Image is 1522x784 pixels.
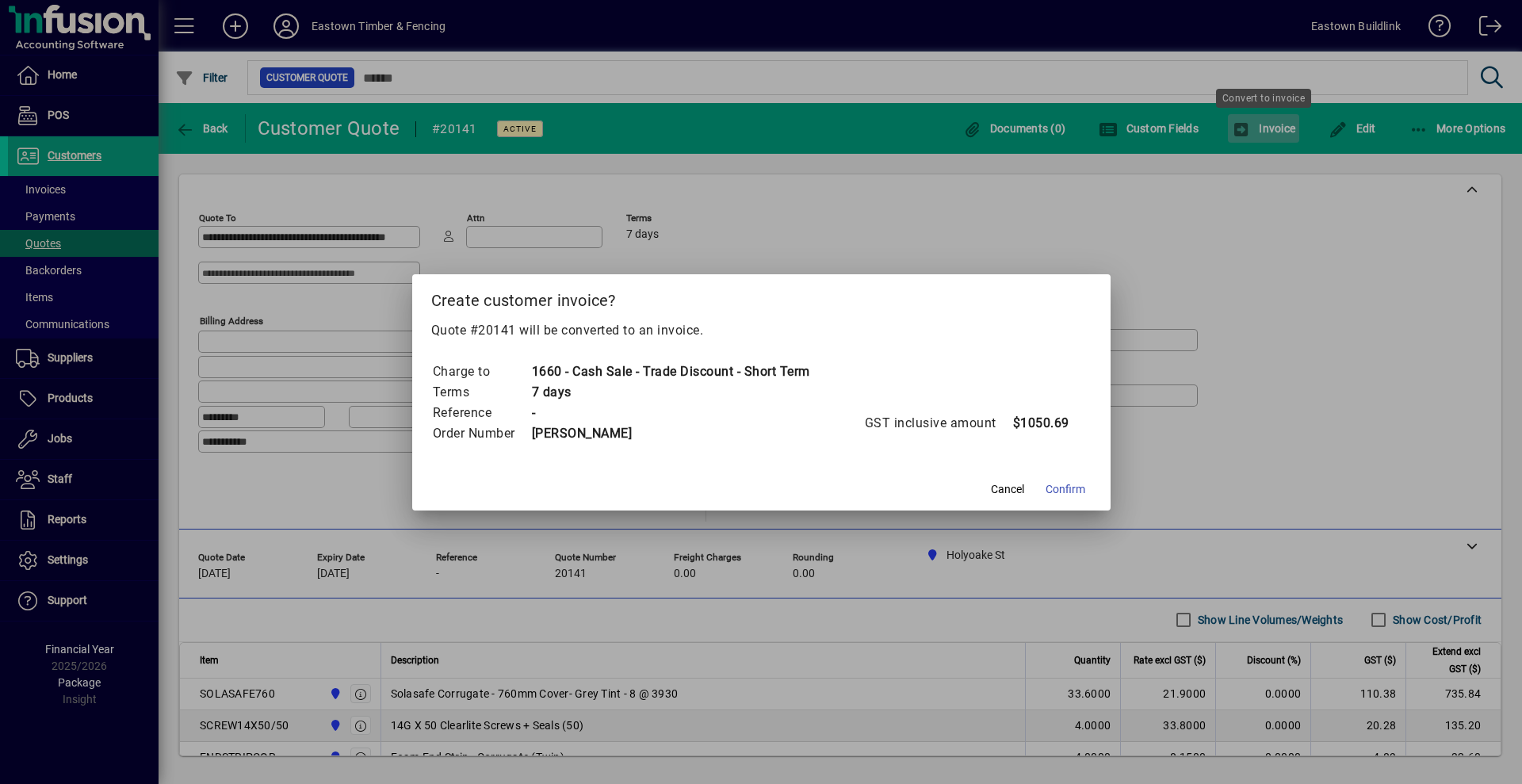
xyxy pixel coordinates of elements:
td: 7 days [531,382,810,403]
button: Confirm [1039,476,1092,504]
p: Quote #20141 will be converted to an invoice. [431,321,1092,340]
td: $1050.69 [1012,413,1076,434]
td: GST inclusive amount [864,413,1012,434]
td: 1660 - Cash Sale - Trade Discount - Short Term [531,361,810,382]
h2: Create customer invoice? [412,274,1111,320]
span: Confirm [1046,481,1085,498]
td: Terms [432,382,531,403]
td: Reference [432,403,531,423]
td: Charge to [432,361,531,382]
span: Cancel [991,481,1024,498]
button: Cancel [982,476,1033,504]
td: - [531,403,810,423]
td: [PERSON_NAME] [531,423,810,444]
td: Order Number [432,423,531,444]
